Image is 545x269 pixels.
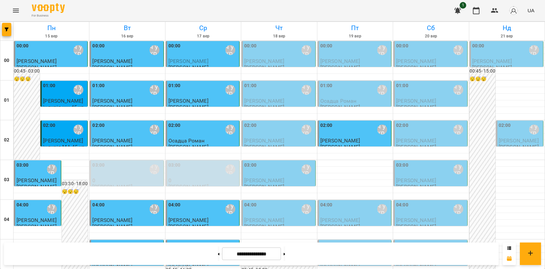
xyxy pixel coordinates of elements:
p: [PERSON_NAME] [396,104,436,110]
p: [PERSON_NAME] [396,224,436,229]
p: [PERSON_NAME] [92,65,132,70]
div: Мойсук Надія\ ма укр\шч укр\ https://us06web.zoom.us/j/84559859332 [453,125,463,134]
p: [PERSON_NAME] [396,184,436,189]
label: 04:00 [17,201,29,209]
h6: 01 [4,97,9,104]
p: [PERSON_NAME] [472,65,512,70]
p: [PERSON_NAME] [396,65,436,70]
div: Мойсук Надія\ ма укр\шч укр\ https://us06web.zoom.us/j/84559859332 [301,204,311,214]
div: Мойсук Надія\ ма укр\шч укр\ https://us06web.zoom.us/j/84559859332 [377,45,387,55]
div: Мойсук Надія\ ма укр\шч укр\ https://us06web.zoom.us/j/84559859332 [150,45,159,55]
span: Осадца Роман [320,98,357,104]
div: Мойсук Надія\ ма укр\шч укр\ https://us06web.zoom.us/j/84559859332 [301,45,311,55]
label: 04:00 [320,201,333,209]
div: Мойсук Надія\ ма укр\шч укр\ https://us06web.zoom.us/j/84559859332 [73,85,83,95]
h6: Нд [470,23,544,33]
img: avatar_s.png [509,6,518,15]
label: 00:00 [168,42,181,50]
label: 01:00 [396,82,408,89]
span: [PERSON_NAME] [396,98,436,104]
h6: Пн [15,23,88,33]
p: [PERSON_NAME] [244,65,284,70]
span: [PERSON_NAME] [244,137,284,144]
span: [PERSON_NAME] [244,58,284,64]
p: [PERSON_NAME] [244,104,284,110]
span: [PERSON_NAME] [244,217,284,223]
label: 01:00 [244,82,256,89]
p: [PERSON_NAME] [168,104,208,110]
div: Мойсук Надія\ ма укр\шч укр\ https://us06web.zoom.us/j/84559859332 [377,204,387,214]
label: 00:00 [320,42,333,50]
label: 00:00 [17,42,29,50]
span: Осадца Роман [168,137,205,144]
div: Мойсук Надія\ ма укр\шч укр\ https://us06web.zoom.us/j/84559859332 [225,164,235,174]
p: [PERSON_NAME] [320,144,360,150]
h6: 😴😴😴 [62,188,88,195]
span: [PERSON_NAME] [244,98,284,104]
img: Voopty Logo [32,3,65,13]
label: 02:00 [244,122,256,129]
span: [PERSON_NAME] [43,137,83,144]
p: [PERSON_NAME] [17,224,57,229]
label: 01:00 [320,82,333,89]
label: 03:00 [396,162,408,169]
p: 0 [168,178,238,183]
p: [PERSON_NAME] [320,65,360,70]
label: 04:00 [244,201,256,209]
div: Мойсук Надія\ ма укр\шч укр\ https://us06web.zoom.us/j/84559859332 [225,204,235,214]
div: Мойсук Надія\ ма укр\шч укр\ https://us06web.zoom.us/j/84559859332 [377,85,387,95]
h6: Ср [166,23,240,33]
h6: 15 вер [15,33,88,39]
div: Мойсук Надія\ ма укр\шч укр\ https://us06web.zoom.us/j/84559859332 [453,85,463,95]
div: Мойсук Надія\ ма укр\шч укр\ https://us06web.zoom.us/j/84559859332 [377,125,387,134]
p: індивід МА 45 хв [43,144,85,150]
div: Мойсук Надія\ ма укр\шч укр\ https://us06web.zoom.us/j/84559859332 [453,204,463,214]
div: Мойсук Надія\ ма укр\шч укр\ https://us06web.zoom.us/j/84559859332 [73,125,83,134]
label: 04:00 [92,201,105,209]
span: [PERSON_NAME] [92,137,132,144]
label: 02:00 [499,122,511,129]
p: [PERSON_NAME] [499,144,539,150]
h6: Чт [242,23,316,33]
div: Мойсук Надія\ ма укр\шч укр\ https://us06web.zoom.us/j/84559859332 [150,85,159,95]
span: [PERSON_NAME] [17,58,57,64]
div: Мойсук Надія\ ма укр\шч укр\ https://us06web.zoom.us/j/84559859332 [453,164,463,174]
div: Мойсук Надія\ ма укр\шч укр\ https://us06web.zoom.us/j/84559859332 [225,45,235,55]
div: Мойсук Надія\ ма укр\шч укр\ https://us06web.zoom.us/j/84559859332 [47,204,57,214]
p: [PERSON_NAME] [320,104,360,110]
span: For Business [32,14,65,18]
label: 03:00 [168,162,181,169]
p: [PERSON_NAME] [168,224,208,229]
label: 04:00 [168,201,181,209]
span: [PERSON_NAME] [168,217,208,223]
span: [PERSON_NAME] [396,137,436,144]
label: 00:00 [244,42,256,50]
h6: 00:45 - 15:00 [470,68,495,75]
p: [PERSON_NAME] [244,184,284,189]
p: [PERSON_NAME] [92,144,132,150]
label: 04:00 [396,201,408,209]
span: [PERSON_NAME] [320,58,360,64]
h6: 21 вер [470,33,544,39]
div: Мойсук Надія\ ма укр\шч укр\ https://us06web.zoom.us/j/84559859332 [301,164,311,174]
button: Menu [8,3,24,19]
p: [PERSON_NAME] [244,224,284,229]
label: 01:00 [92,82,105,89]
span: [PERSON_NAME] [472,58,512,64]
h6: Вт [90,23,164,33]
label: 02:00 [92,122,105,129]
p: [PERSON_NAME] [168,144,208,150]
label: 02:00 [320,122,333,129]
span: [PERSON_NAME] [396,177,436,184]
h6: 😴😴😴 [14,76,40,83]
span: UA [527,7,534,14]
div: Мойсук Надія\ ма укр\шч укр\ https://us06web.zoom.us/j/84559859332 [301,85,311,95]
h6: 20 вер [394,33,468,39]
div: Мойсук Надія\ ма укр\шч укр\ https://us06web.zoom.us/j/84559859332 [150,204,159,214]
p: індивід шч 45 хв [43,104,84,110]
label: 02:00 [168,122,181,129]
span: [PERSON_NAME] [92,98,132,104]
div: Мойсук Надія\ ма укр\шч укр\ https://us06web.zoom.us/j/84559859332 [529,45,539,55]
p: [PERSON_NAME] [17,65,57,70]
span: [PERSON_NAME] [396,217,436,223]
